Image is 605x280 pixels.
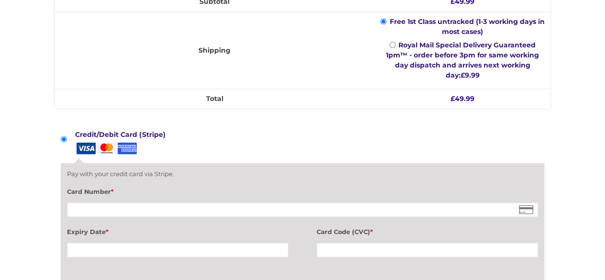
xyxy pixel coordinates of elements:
img: Visa [75,142,96,154]
label: Card Code (CVC) [317,225,373,238]
img: American Express [116,142,137,154]
iframe: Secure CVC input frame [319,246,535,254]
label: Royal Mail Special Delivery Guaranteed 1pm™ - order before 3pm for same working day dispatch and ... [386,41,539,79]
label: Expiry Date [67,225,109,238]
img: Mastercard [96,142,116,154]
iframe: Secure card number input frame [70,205,535,214]
th: Total [55,89,374,109]
bdi: 49.99 [451,94,474,103]
span: £ [460,71,464,79]
label: Card Number [67,185,114,198]
iframe: Secure expiration date input frame [70,246,286,254]
label: Credit/Debit Card (Stripe) [75,127,169,154]
bdi: 9.99 [460,71,479,79]
th: Shipping [55,11,374,89]
span: £ [451,94,455,103]
p: Pay with your credit card via Stripe. [67,169,538,178]
label: Free 1st Class untracked (1-3 working days in most cases) [389,17,544,36]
